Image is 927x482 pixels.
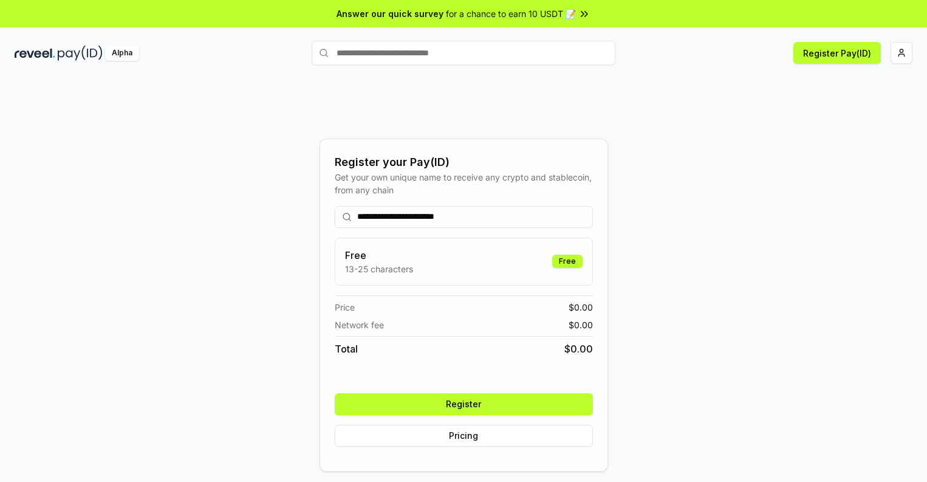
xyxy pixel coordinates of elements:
[337,7,443,20] span: Answer our quick survey
[58,46,103,61] img: pay_id
[335,342,358,356] span: Total
[335,425,593,447] button: Pricing
[564,342,593,356] span: $ 0.00
[335,154,593,171] div: Register your Pay(ID)
[345,263,413,275] p: 13-25 characters
[345,248,413,263] h3: Free
[335,171,593,196] div: Get your own unique name to receive any crypto and stablecoin, from any chain
[569,301,593,314] span: $ 0.00
[446,7,576,20] span: for a chance to earn 10 USDT 📝
[569,318,593,331] span: $ 0.00
[105,46,139,61] div: Alpha
[15,46,55,61] img: reveel_dark
[335,301,355,314] span: Price
[793,42,881,64] button: Register Pay(ID)
[335,318,384,331] span: Network fee
[335,393,593,415] button: Register
[552,255,583,268] div: Free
